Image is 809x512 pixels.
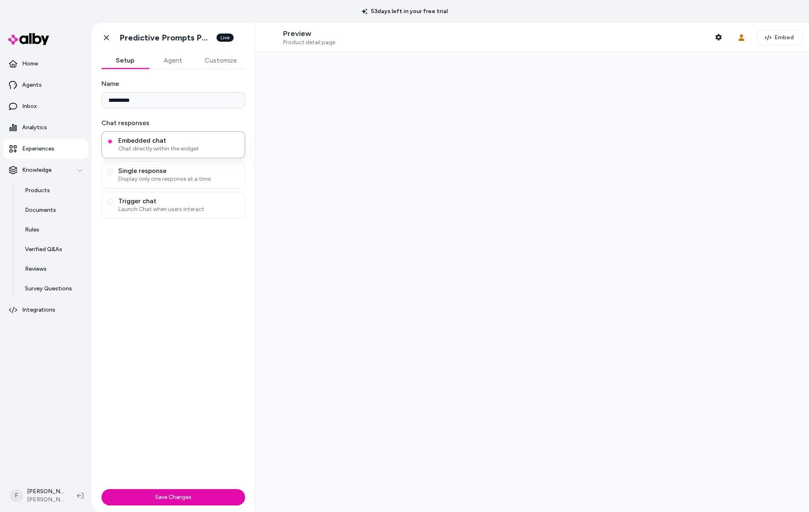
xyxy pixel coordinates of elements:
h1: Predictive Prompts PDP [119,33,212,43]
p: Preview [283,29,335,38]
a: Agents [3,75,88,95]
p: Experiences [22,145,54,153]
p: [PERSON_NAME] [27,487,64,496]
a: Experiences [3,139,88,159]
p: Integrations [22,306,55,314]
span: Display only one response at a time [118,175,240,183]
span: Embedded chat [118,137,240,145]
p: Home [22,60,38,68]
span: Trigger chat [118,197,240,205]
label: Name [101,79,245,89]
a: Rules [17,220,88,240]
p: Rules [25,226,39,234]
span: Embed [775,34,794,42]
button: F[PERSON_NAME][PERSON_NAME] [5,483,70,509]
p: Analytics [22,124,47,132]
a: Documents [17,200,88,220]
button: Setup [101,52,149,69]
button: Single responseDisplay only one response at a time [107,168,113,175]
p: Reviews [25,265,47,273]
a: Inbox [3,97,88,116]
img: alby Logo [8,33,49,45]
button: Trigger chatLaunch Chat when users interact [107,199,113,205]
div: Live [216,34,234,42]
button: Agent [149,52,196,69]
button: Knowledge [3,160,88,180]
span: [PERSON_NAME] [27,496,64,504]
button: Save Changes [101,489,245,505]
span: Product detail page [283,39,335,46]
p: Verified Q&As [25,245,62,254]
p: Documents [25,206,56,214]
span: F [10,489,23,502]
p: Products [25,186,50,195]
span: Chat directly within the widget [118,145,240,153]
p: Inbox [22,102,37,110]
a: Analytics [3,118,88,137]
a: Home [3,54,88,74]
p: Agents [22,81,42,89]
p: Knowledge [22,166,52,174]
a: Survey Questions [17,279,88,299]
button: Customize [196,52,245,69]
span: Single response [118,167,240,175]
p: Survey Questions [25,285,72,293]
button: Embedded chatChat directly within the widget [107,138,113,145]
a: Products [17,181,88,200]
button: Embed [756,30,802,45]
span: Launch Chat when users interact [118,205,240,213]
a: Integrations [3,300,88,320]
label: Chat responses [101,118,245,128]
p: 53 days left in your free trial [357,7,453,16]
a: Verified Q&As [17,240,88,259]
a: Reviews [17,259,88,279]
